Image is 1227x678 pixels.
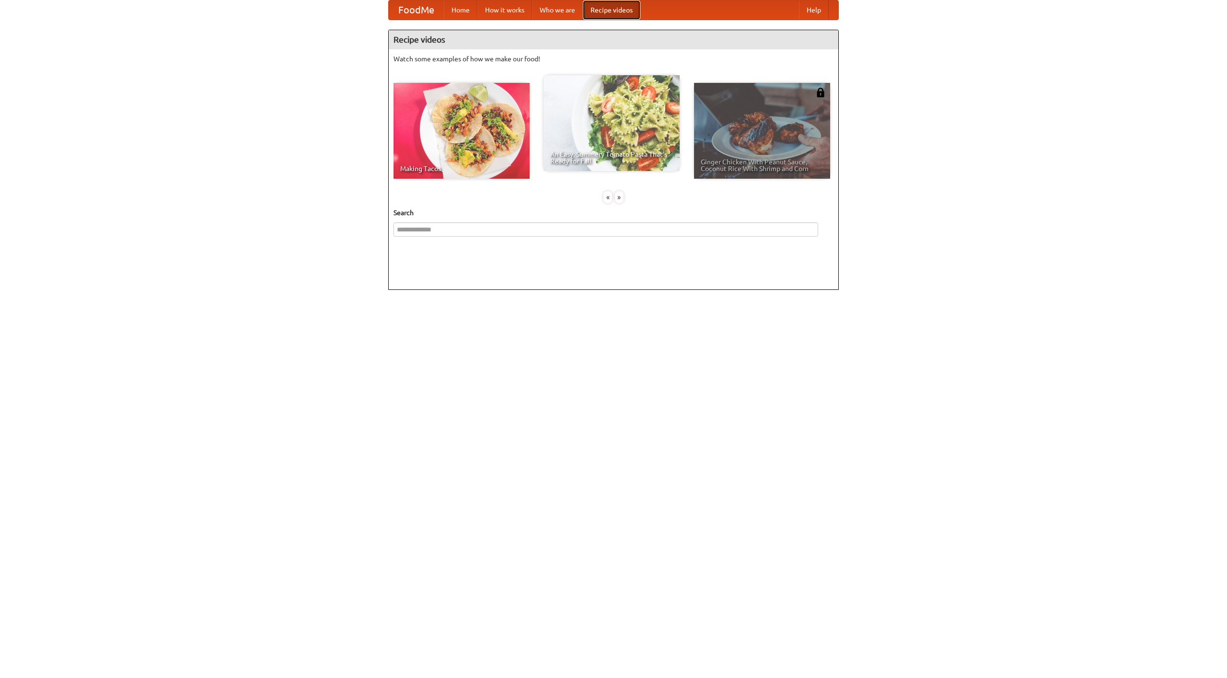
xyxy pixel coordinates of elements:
img: 483408.png [816,88,825,97]
a: Who we are [532,0,583,20]
h4: Recipe videos [389,30,838,49]
a: Making Tacos [394,83,530,179]
a: Recipe videos [583,0,640,20]
div: » [615,191,624,203]
a: FoodMe [389,0,444,20]
a: An Easy, Summery Tomato Pasta That's Ready for Fall [544,75,680,171]
p: Watch some examples of how we make our food! [394,54,833,64]
a: Home [444,0,477,20]
a: Help [799,0,829,20]
span: An Easy, Summery Tomato Pasta That's Ready for Fall [550,151,673,164]
div: « [603,191,612,203]
span: Making Tacos [400,165,523,172]
a: How it works [477,0,532,20]
h5: Search [394,208,833,218]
